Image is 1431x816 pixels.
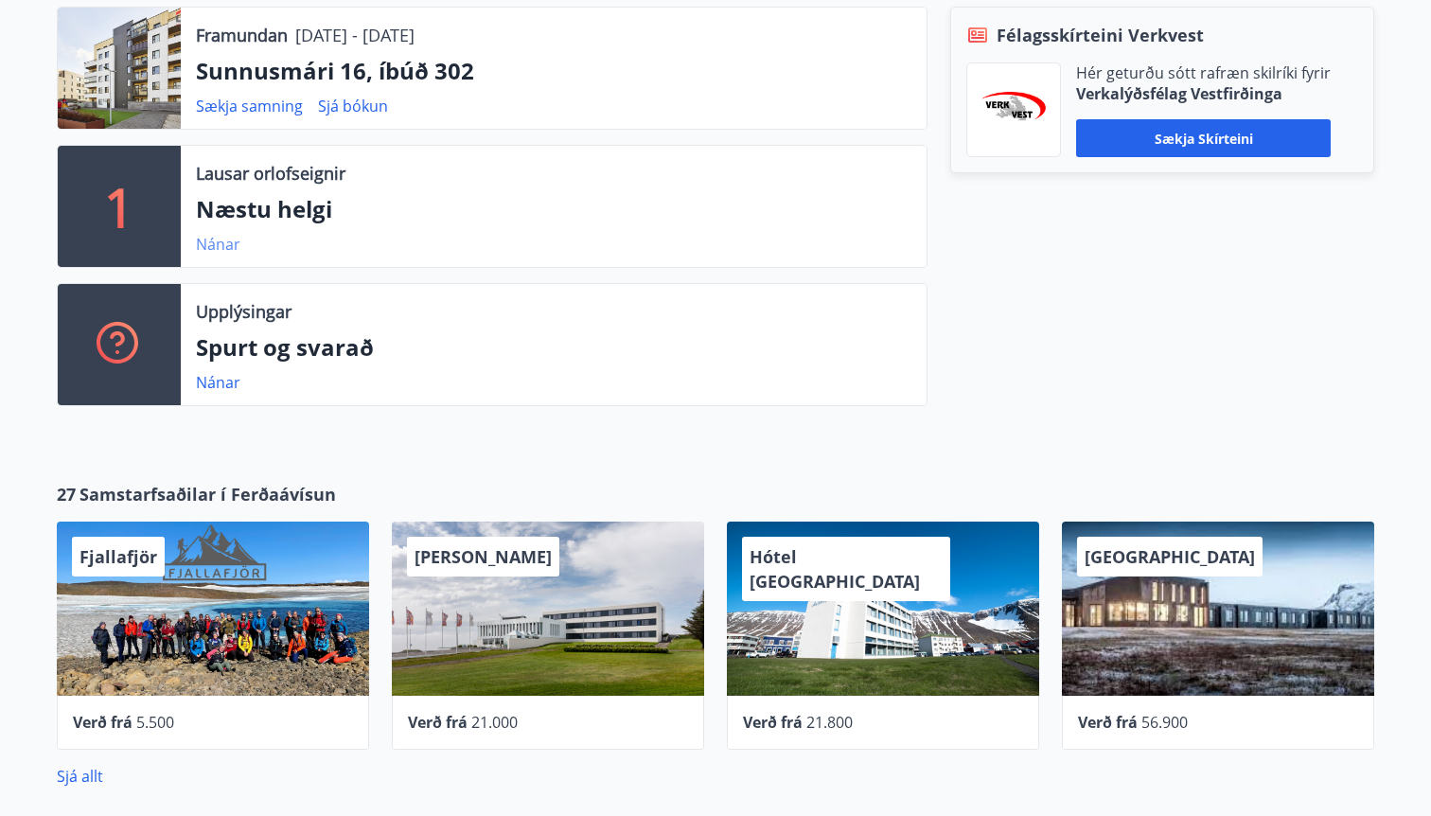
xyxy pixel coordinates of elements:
[57,482,76,506] span: 27
[196,234,240,255] a: Nánar
[79,482,336,506] span: Samstarfsaðilar í Ferðaávísun
[196,299,291,324] p: Upplýsingar
[318,96,388,116] a: Sjá bókun
[196,161,345,186] p: Lausar orlofseignir
[295,23,415,47] p: [DATE] - [DATE]
[1085,545,1255,568] span: [GEOGRAPHIC_DATA]
[1076,119,1331,157] button: Sækja skírteini
[471,712,518,733] span: 21.000
[136,712,174,733] span: 5.500
[73,712,132,733] span: Verð frá
[415,545,552,568] span: [PERSON_NAME]
[196,23,288,47] p: Framundan
[196,193,911,225] p: Næstu helgi
[981,92,1046,129] img: jihgzMk4dcgjRAW2aMgpbAqQEG7LZi0j9dOLAUvz.png
[1078,712,1138,733] span: Verð frá
[1076,62,1331,83] p: Hér geturðu sótt rafræn skilríki fyrir
[806,712,853,733] span: 21.800
[997,23,1204,47] span: Félagsskírteini Verkvest
[1141,712,1188,733] span: 56.900
[408,712,468,733] span: Verð frá
[57,766,103,787] a: Sjá allt
[196,55,911,87] p: Sunnusmári 16, íbúð 302
[196,331,911,364] p: Spurt og svarað
[750,545,920,593] span: Hótel [GEOGRAPHIC_DATA]
[1076,83,1331,104] p: Verkalýðsfélag Vestfirðinga
[196,372,240,393] a: Nánar
[196,96,303,116] a: Sækja samning
[79,545,157,568] span: Fjallafjör
[104,170,134,242] p: 1
[743,712,803,733] span: Verð frá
